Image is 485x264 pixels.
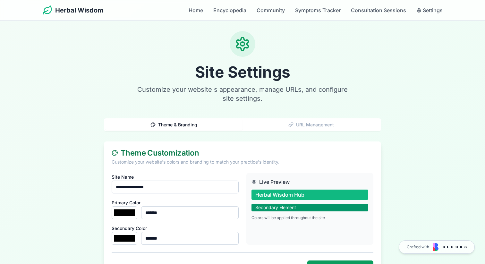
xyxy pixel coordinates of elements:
a: Community [257,6,285,14]
span: Crafted with [407,244,429,250]
div: Colors will be applied throughout the site [251,215,368,220]
a: Consultation Sessions [351,6,406,14]
a: Encyclopedia [213,6,246,14]
span: Settings [423,6,443,14]
h3: Live Preview [259,178,290,186]
a: Home [189,6,203,14]
a: Settings [416,6,443,14]
button: Theme & Branding [105,120,242,130]
div: Secondary Element [251,204,368,211]
div: Customize your website's colors and branding to match your practice's identity. [112,159,373,165]
p: Customize your website's appearance, manage URLs, and configure site settings. [135,85,350,103]
h1: Site Settings [104,64,381,80]
div: Herbal Wisdom Hub [251,190,368,200]
img: Blocks [433,243,467,251]
label: Primary Color [112,200,140,205]
label: Site Name [112,174,134,180]
label: Secondary Color [112,226,147,231]
button: URL Management [242,120,380,130]
a: Crafted with [399,240,475,254]
a: Symptoms Tracker [295,6,341,14]
div: Theme Customization [112,149,373,157]
h1: Herbal Wisdom [55,6,103,15]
